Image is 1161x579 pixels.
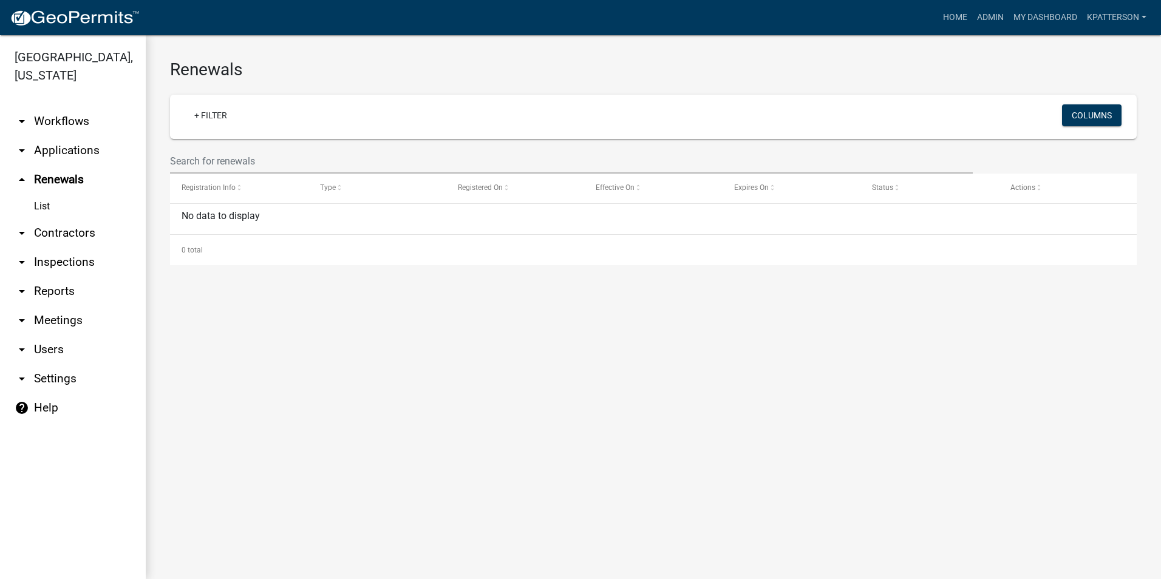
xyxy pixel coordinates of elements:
[170,204,1137,234] div: No data to display
[185,104,237,126] a: + Filter
[15,226,29,240] i: arrow_drop_down
[15,143,29,158] i: arrow_drop_down
[15,313,29,328] i: arrow_drop_down
[15,255,29,269] i: arrow_drop_down
[170,149,973,174] input: Search for renewals
[446,174,584,203] datatable-header-cell: Registered On
[15,172,29,187] i: arrow_drop_up
[584,174,722,203] datatable-header-cell: Effective On
[170,59,1137,80] h3: Renewals
[723,174,860,203] datatable-header-cell: Expires On
[860,174,998,203] datatable-header-cell: Status
[15,114,29,129] i: arrow_drop_down
[320,183,336,192] span: Type
[1082,6,1151,29] a: KPATTERSON
[938,6,972,29] a: Home
[170,235,1137,265] div: 0 total
[458,183,503,192] span: Registered On
[170,174,308,203] datatable-header-cell: Registration Info
[596,183,635,192] span: Effective On
[15,401,29,415] i: help
[1009,6,1082,29] a: My Dashboard
[1010,183,1035,192] span: Actions
[999,174,1137,203] datatable-header-cell: Actions
[15,284,29,299] i: arrow_drop_down
[972,6,1009,29] a: Admin
[1062,104,1122,126] button: Columns
[872,183,893,192] span: Status
[15,371,29,386] i: arrow_drop_down
[308,174,446,203] datatable-header-cell: Type
[734,183,769,192] span: Expires On
[15,342,29,357] i: arrow_drop_down
[182,183,236,192] span: Registration Info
